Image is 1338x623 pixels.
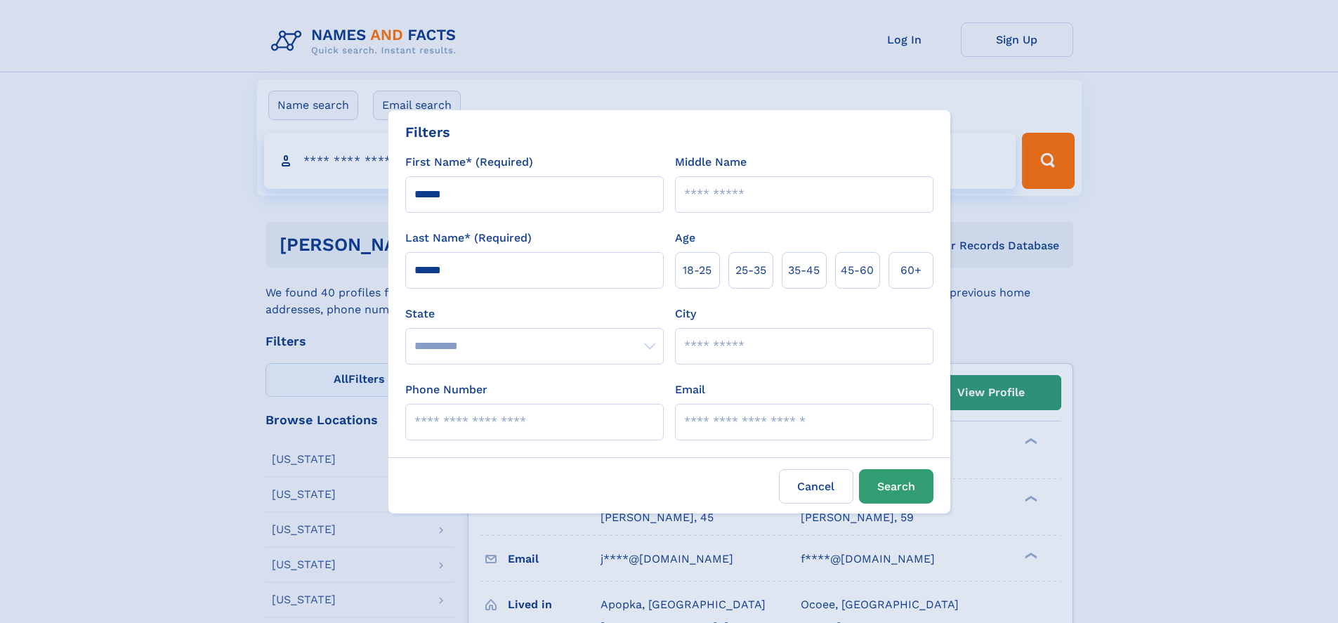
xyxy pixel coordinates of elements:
label: City [675,306,696,322]
label: First Name* (Required) [405,154,533,171]
span: 45‑60 [841,262,874,279]
span: 25‑35 [735,262,766,279]
span: 18‑25 [683,262,711,279]
label: Cancel [779,469,853,504]
label: Last Name* (Required) [405,230,532,247]
label: Email [675,381,705,398]
button: Search [859,469,933,504]
label: State [405,306,664,322]
div: Filters [405,122,450,143]
label: Age [675,230,695,247]
label: Middle Name [675,154,747,171]
span: 60+ [900,262,921,279]
span: 35‑45 [788,262,820,279]
label: Phone Number [405,381,487,398]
